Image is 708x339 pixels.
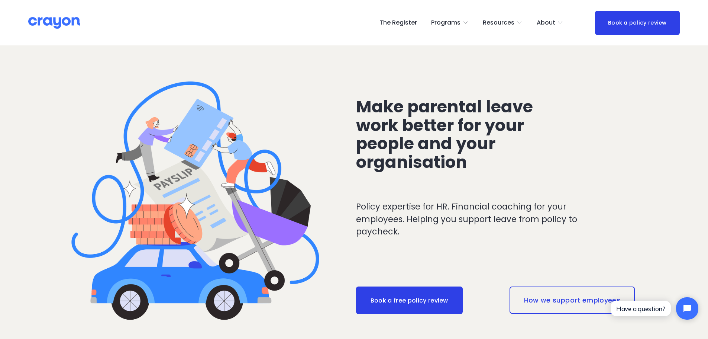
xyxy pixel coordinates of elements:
[483,17,523,29] a: folder dropdown
[379,17,417,29] a: The Register
[431,17,460,28] span: Programs
[510,287,635,313] a: How we support employees
[595,11,680,35] a: Book a policy review
[604,291,705,326] iframe: Tidio Chat
[356,201,608,238] p: Policy expertise for HR. Financial coaching for your employees. Helping you support leave from po...
[483,17,514,28] span: Resources
[356,287,463,314] a: Book a free policy review
[537,17,555,28] span: About
[28,16,80,29] img: Crayon
[431,17,469,29] a: folder dropdown
[356,95,537,174] span: Make parental leave work better for your people and your organisation
[537,17,563,29] a: folder dropdown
